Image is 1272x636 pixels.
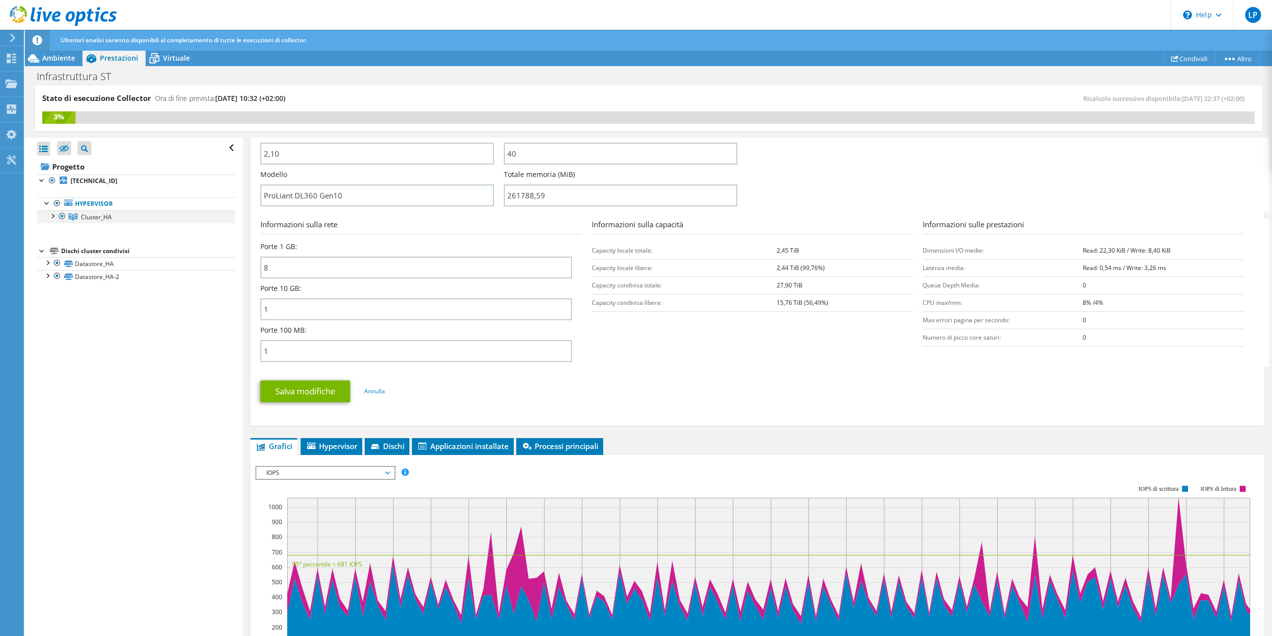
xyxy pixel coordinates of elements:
b: Read: 0,54 ms / Write: 3,26 ms [1083,264,1166,272]
b: 8% /4% [1083,298,1103,307]
td: Capacity locale totale: [592,242,777,259]
span: Processi principali [521,441,598,451]
label: Modello [260,170,287,180]
span: Prestazioni [100,53,138,63]
a: Salva modifiche [260,380,350,402]
svg: \n [1183,10,1192,19]
a: Hypervisor [37,197,235,210]
td: CPU max/min: [923,294,1082,311]
span: Ulteriori analisi saranno disponibili al completamento di tutte le esecuzioni di collector. [61,36,307,44]
text: IOPS di scrittura [1139,485,1179,492]
a: Condividi [1163,51,1215,66]
span: [DATE] 22:37 (+02:00) [1182,94,1245,103]
td: Capacity condivisa totale: [592,276,777,294]
h3: Informazioni sulla rete [260,219,582,234]
b: 0 [1083,333,1086,342]
td: Numero di picco core saturi: [923,329,1082,346]
label: Totale memoria (MiB) [504,170,575,180]
td: Capacity condivisa libera: [592,294,777,311]
b: 27,90 TiB [777,281,802,289]
label: Porte 100 MB: [260,325,307,335]
span: Ricalcolo successivo disponibile: [1083,94,1250,103]
span: Applicazioni installate [417,441,509,451]
span: Grafici [255,441,292,451]
text: 600 [272,563,282,571]
div: 3% [42,111,76,122]
text: 200 [272,623,282,632]
b: 2,45 TiB [777,246,799,255]
td: Dimensioni I/O medie: [923,242,1082,259]
span: IOPS [261,467,389,479]
label: Porte 1 GB: [260,242,297,252]
h3: Informazioni sulle prestazioni [923,219,1244,234]
span: Dischi [370,441,404,451]
h3: Informazioni sulla capacità [592,219,913,234]
text: 400 [272,593,282,601]
text: 95° percentile = 681 IOPS [292,560,362,568]
span: Virtuale [163,53,190,63]
span: [DATE] 10:32 (+02:00) [215,93,285,103]
span: Hypervisor [306,441,357,451]
b: [TECHNICAL_ID] [71,177,117,185]
label: Porte 10 GB: [260,283,301,293]
span: Cluster_HA [81,213,112,221]
td: Queue Depth Media: [923,276,1082,294]
b: 0 [1083,281,1086,289]
td: Capacity locale libera: [592,259,777,276]
a: [TECHNICAL_ID] [37,175,235,187]
text: IOPS di lettura [1200,485,1237,492]
b: Read: 22,30 KiB / Write: 8,40 KiB [1083,246,1171,255]
td: Max errori pagina per secondo: [923,311,1082,329]
h4: Ora di fine prevista: [155,93,285,104]
h1: Infrastruttura ST [32,71,126,82]
a: Datastore_HA-2 [37,270,235,283]
b: 0 [1083,316,1086,324]
span: LP [1245,7,1261,23]
text: 800 [272,533,282,541]
td: Latenza media: [923,259,1082,276]
text: 700 [272,548,282,556]
text: 900 [272,518,282,526]
a: Cluster_HA [37,210,235,223]
a: Datastore_HA [37,257,235,270]
text: 300 [272,608,282,616]
text: 1000 [268,503,282,511]
span: Ambiente [42,53,75,63]
a: Annulla [364,387,385,395]
a: Progetto [37,159,235,175]
b: 15,76 TiB (56,49%) [777,298,828,307]
a: Altro [1215,51,1260,66]
text: 500 [272,578,282,586]
b: 2,44 TiB (99,76%) [777,264,825,272]
div: Dischi cluster condivisi [61,245,235,257]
